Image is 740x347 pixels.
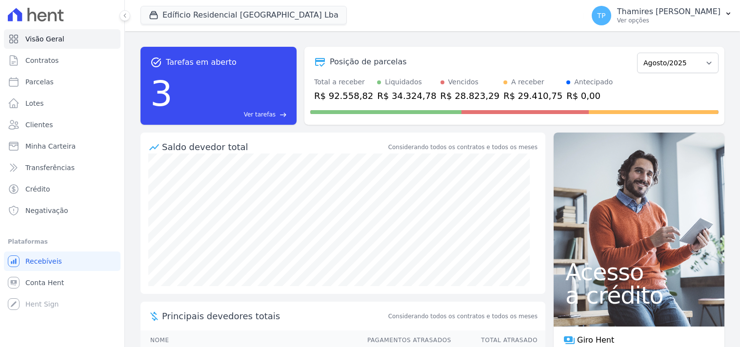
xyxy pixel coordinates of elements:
[388,143,538,152] div: Considerando todos os contratos e todos os meses
[162,309,386,323] span: Principais devedores totais
[162,140,386,154] div: Saldo devedor total
[388,312,538,321] span: Considerando todos os contratos e todos os meses
[314,77,373,87] div: Total a receber
[140,6,347,24] button: Edíficio Residencial [GEOGRAPHIC_DATA] Lba
[177,110,287,119] a: Ver tarefas east
[4,158,120,177] a: Transferências
[25,184,50,194] span: Crédito
[574,77,613,87] div: Antecipado
[440,89,500,102] div: R$ 28.823,29
[4,179,120,199] a: Crédito
[4,136,120,156] a: Minha Carteira
[617,17,720,24] p: Ver opções
[511,77,544,87] div: A receber
[25,256,62,266] span: Recebíveis
[4,94,120,113] a: Lotes
[25,206,68,215] span: Negativação
[448,77,479,87] div: Vencidos
[617,7,720,17] p: Thamires [PERSON_NAME]
[330,56,407,68] div: Posição de parcelas
[4,251,120,271] a: Recebíveis
[25,34,64,44] span: Visão Geral
[150,68,173,119] div: 3
[597,12,605,19] span: TP
[25,56,59,65] span: Contratos
[25,120,53,130] span: Clientes
[503,89,562,102] div: R$ 29.410,75
[4,115,120,135] a: Clientes
[314,89,373,102] div: R$ 92.558,82
[25,98,44,108] span: Lotes
[565,260,713,284] span: Acesso
[4,201,120,220] a: Negativação
[150,57,162,68] span: task_alt
[565,284,713,307] span: a crédito
[25,141,76,151] span: Minha Carteira
[8,236,117,248] div: Plataformas
[244,110,276,119] span: Ver tarefas
[377,89,436,102] div: R$ 34.324,78
[280,111,287,118] span: east
[25,77,54,87] span: Parcelas
[4,29,120,49] a: Visão Geral
[25,163,75,173] span: Transferências
[25,278,64,288] span: Conta Hent
[4,273,120,292] a: Conta Hent
[566,89,613,102] div: R$ 0,00
[4,72,120,92] a: Parcelas
[577,334,614,346] span: Giro Hent
[166,57,237,68] span: Tarefas em aberto
[584,2,740,29] button: TP Thamires [PERSON_NAME] Ver opções
[385,77,422,87] div: Liquidados
[4,51,120,70] a: Contratos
